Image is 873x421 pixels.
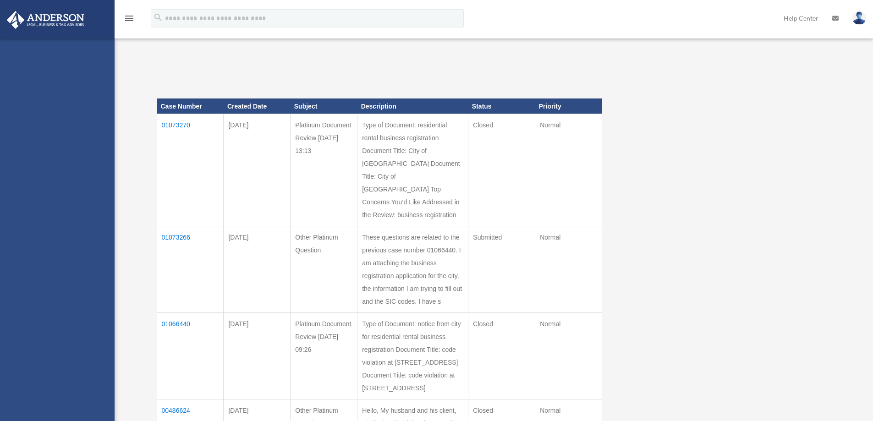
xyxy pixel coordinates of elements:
[468,313,535,399] td: Closed
[157,313,224,399] td: 01066440
[291,98,357,114] th: Subject
[357,98,468,114] th: Description
[468,114,535,226] td: Closed
[357,114,468,226] td: Type of Document: residential rental business registration Document Title: City of [GEOGRAPHIC_DA...
[157,114,224,226] td: 01073270
[357,313,468,399] td: Type of Document: notice from city for residential rental business registration Document Title: c...
[852,11,866,25] img: User Pic
[291,114,357,226] td: Platinum Document Review [DATE] 13:13
[124,13,135,24] i: menu
[157,98,224,114] th: Case Number
[535,98,602,114] th: Priority
[224,313,291,399] td: [DATE]
[357,226,468,313] td: These questions are related to the previous case number 01066440. I am attaching the business reg...
[153,12,163,22] i: search
[224,226,291,313] td: [DATE]
[535,114,602,226] td: Normal
[468,226,535,313] td: Submitted
[535,313,602,399] td: Normal
[468,98,535,114] th: Status
[224,98,291,114] th: Created Date
[4,11,87,29] img: Anderson Advisors Platinum Portal
[224,114,291,226] td: [DATE]
[291,226,357,313] td: Other Platinum Question
[535,226,602,313] td: Normal
[291,313,357,399] td: Platinum Document Review [DATE] 09:26
[157,226,224,313] td: 01073266
[124,16,135,24] a: menu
